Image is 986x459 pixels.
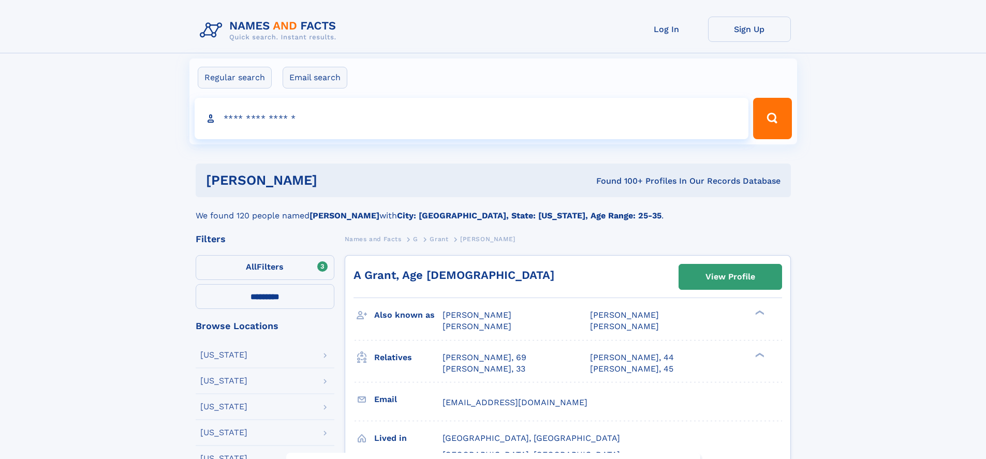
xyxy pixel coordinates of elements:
h3: Lived in [374,430,443,447]
h1: [PERSON_NAME] [206,174,457,187]
span: All [246,262,257,272]
a: [PERSON_NAME], 33 [443,363,525,375]
a: View Profile [679,264,782,289]
label: Filters [196,255,334,280]
span: Grant [430,235,448,243]
span: [PERSON_NAME] [590,310,659,320]
div: We found 120 people named with . [196,197,791,222]
a: Names and Facts [345,232,402,245]
span: [PERSON_NAME] [590,321,659,331]
div: ❯ [753,309,765,316]
h3: Email [374,391,443,408]
img: Logo Names and Facts [196,17,345,45]
a: Log In [625,17,708,42]
div: Found 100+ Profiles In Our Records Database [457,175,781,187]
span: [GEOGRAPHIC_DATA], [GEOGRAPHIC_DATA] [443,433,620,443]
div: [US_STATE] [200,351,247,359]
span: [PERSON_NAME] [460,235,516,243]
a: A Grant, Age [DEMOGRAPHIC_DATA] [354,269,554,282]
label: Regular search [198,67,272,88]
span: G [413,235,418,243]
label: Email search [283,67,347,88]
div: Browse Locations [196,321,334,331]
h3: Relatives [374,349,443,366]
b: [PERSON_NAME] [310,211,379,220]
a: G [413,232,418,245]
span: [PERSON_NAME] [443,310,511,320]
a: [PERSON_NAME], 45 [590,363,673,375]
div: [US_STATE] [200,403,247,411]
a: [PERSON_NAME], 44 [590,352,674,363]
b: City: [GEOGRAPHIC_DATA], State: [US_STATE], Age Range: 25-35 [397,211,661,220]
h3: Also known as [374,306,443,324]
button: Search Button [753,98,791,139]
a: [PERSON_NAME], 69 [443,352,526,363]
span: [EMAIL_ADDRESS][DOMAIN_NAME] [443,397,587,407]
div: View Profile [705,265,755,289]
span: [PERSON_NAME] [443,321,511,331]
div: Filters [196,234,334,244]
a: Sign Up [708,17,791,42]
div: ❯ [753,351,765,358]
input: search input [195,98,749,139]
div: [US_STATE] [200,428,247,437]
a: Grant [430,232,448,245]
div: [US_STATE] [200,377,247,385]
